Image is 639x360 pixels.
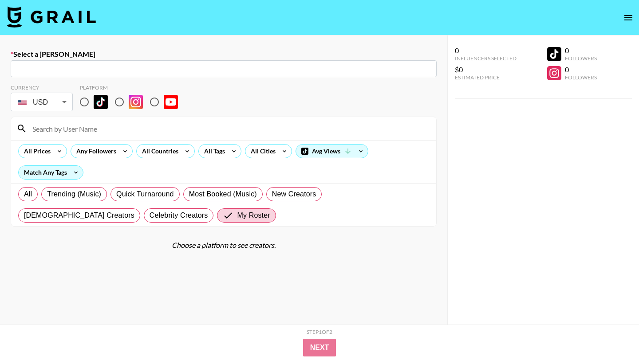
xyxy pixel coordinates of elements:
[307,329,332,335] div: Step 1 of 2
[11,241,437,250] div: Choose a platform to see creators.
[19,145,52,158] div: All Prices
[455,55,517,62] div: Influencers Selected
[565,46,597,55] div: 0
[565,55,597,62] div: Followers
[245,145,277,158] div: All Cities
[150,210,208,221] span: Celebrity Creators
[455,74,517,81] div: Estimated Price
[129,95,143,109] img: Instagram
[565,65,597,74] div: 0
[189,189,257,200] span: Most Booked (Music)
[71,145,118,158] div: Any Followers
[116,189,174,200] span: Quick Turnaround
[80,84,185,91] div: Platform
[12,94,71,110] div: USD
[237,210,270,221] span: My Roster
[455,65,517,74] div: $0
[137,145,180,158] div: All Countries
[7,6,96,27] img: Grail Talent
[94,95,108,109] img: TikTok
[11,84,73,91] div: Currency
[24,210,134,221] span: [DEMOGRAPHIC_DATA] Creators
[199,145,227,158] div: All Tags
[272,189,316,200] span: New Creators
[47,189,101,200] span: Trending (Music)
[296,145,368,158] div: Avg Views
[455,46,517,55] div: 0
[19,166,83,179] div: Match Any Tags
[164,95,178,109] img: YouTube
[565,74,597,81] div: Followers
[24,189,32,200] span: All
[27,121,431,136] input: Search by User Name
[303,339,336,356] button: Next
[11,50,437,59] label: Select a [PERSON_NAME]
[619,9,637,27] button: open drawer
